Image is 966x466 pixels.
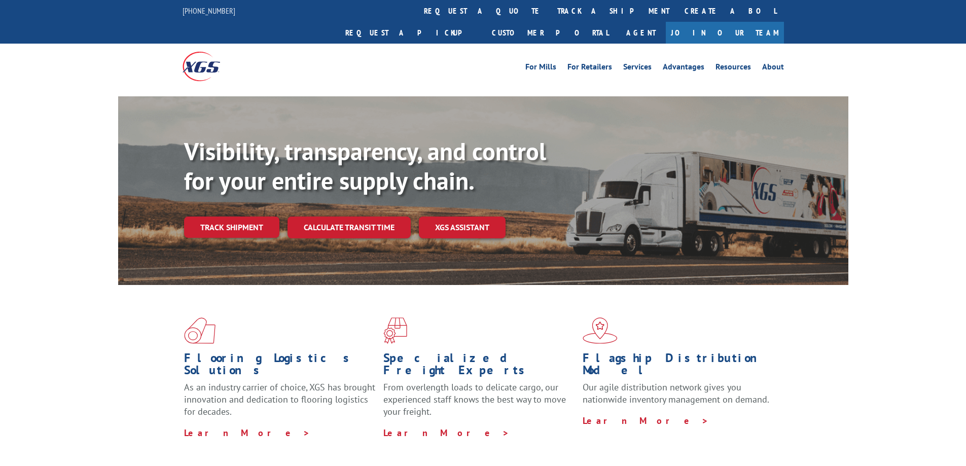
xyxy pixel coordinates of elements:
a: Agent [616,22,666,44]
a: Advantages [663,63,704,74]
a: Request a pickup [338,22,484,44]
h1: Specialized Freight Experts [383,352,575,381]
a: Learn More > [184,427,310,439]
span: Our agile distribution network gives you nationwide inventory management on demand. [583,381,769,405]
b: Visibility, transparency, and control for your entire supply chain. [184,135,546,196]
a: Calculate transit time [288,217,411,238]
h1: Flagship Distribution Model [583,352,774,381]
p: From overlength loads to delicate cargo, our experienced staff knows the best way to move your fr... [383,381,575,426]
a: Resources [715,63,751,74]
a: For Retailers [567,63,612,74]
a: Learn More > [583,415,709,426]
a: Join Our Team [666,22,784,44]
a: Services [623,63,652,74]
img: xgs-icon-focused-on-flooring-red [383,317,407,344]
h1: Flooring Logistics Solutions [184,352,376,381]
a: For Mills [525,63,556,74]
img: xgs-icon-total-supply-chain-intelligence-red [184,317,216,344]
a: Learn More > [383,427,510,439]
a: Track shipment [184,217,279,238]
a: About [762,63,784,74]
a: XGS ASSISTANT [419,217,506,238]
a: [PHONE_NUMBER] [183,6,235,16]
a: Customer Portal [484,22,616,44]
img: xgs-icon-flagship-distribution-model-red [583,317,618,344]
span: As an industry carrier of choice, XGS has brought innovation and dedication to flooring logistics... [184,381,375,417]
